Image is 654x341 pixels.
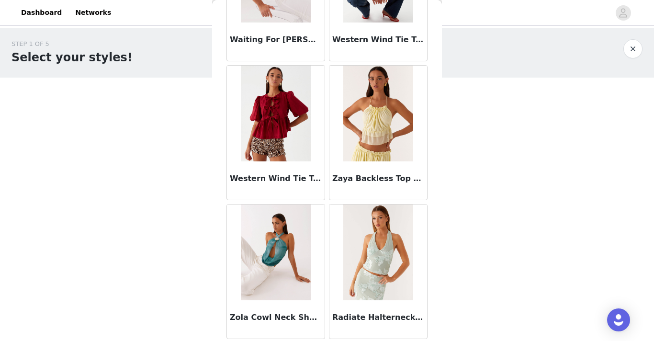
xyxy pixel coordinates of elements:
[619,5,628,21] div: avatar
[343,66,413,161] img: Zaya Backless Top - Yellow
[69,2,117,23] a: Networks
[11,49,133,66] h1: Select your styles!
[241,205,310,300] img: Zola Cowl Neck Shell Top - Green Tie Dye
[230,34,322,45] h3: Waiting For [PERSON_NAME] Top - White
[607,308,630,331] div: Open Intercom Messenger
[230,173,322,184] h3: Western Wind Tie Top - Maroon
[332,173,424,184] h3: Zaya Backless Top - Yellow
[241,66,310,161] img: Western Wind Tie Top - Maroon
[11,39,133,49] div: STEP 1 OF 5
[15,2,68,23] a: Dashboard
[230,312,322,323] h3: Zola Cowl Neck Shell Top - Green Tie Dye
[332,312,424,323] h3: Radiate Halterneck Top - Sage
[343,205,413,300] img: Radiate Halterneck Top - Sage
[332,34,424,45] h3: Western Wind Tie Top - Leopard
